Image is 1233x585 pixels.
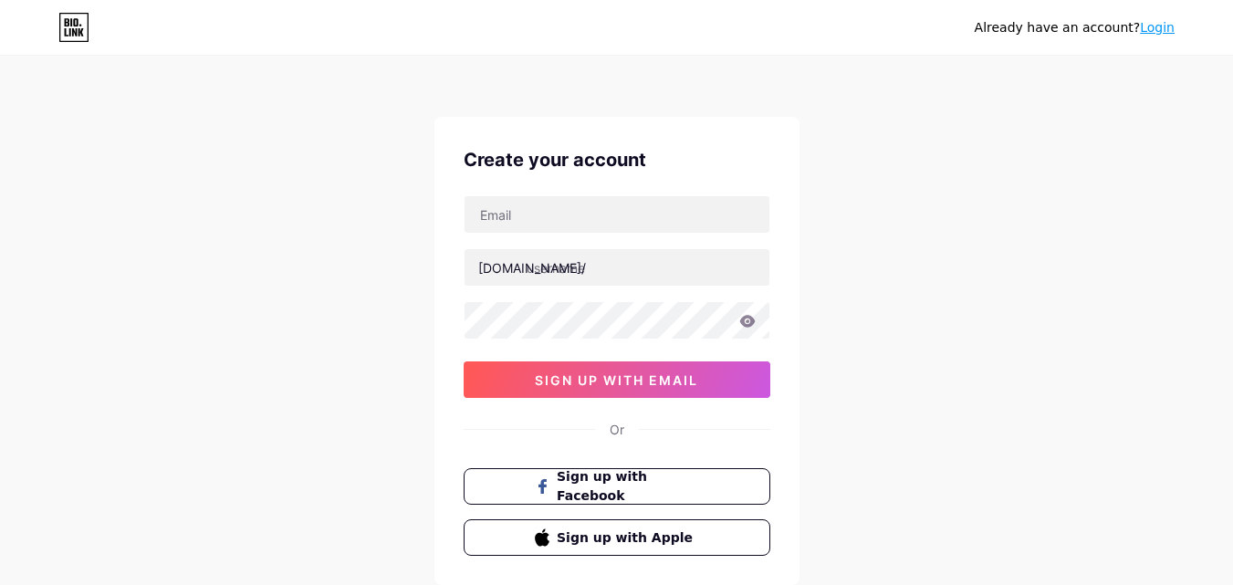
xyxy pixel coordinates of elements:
span: Sign up with Facebook [557,467,698,506]
button: Sign up with Facebook [464,468,770,505]
div: Or [610,420,624,439]
div: Create your account [464,146,770,173]
input: username [465,249,769,286]
button: sign up with email [464,361,770,398]
span: Sign up with Apple [557,528,698,548]
span: sign up with email [535,372,698,388]
div: [DOMAIN_NAME]/ [478,258,586,277]
button: Sign up with Apple [464,519,770,556]
a: Login [1140,20,1175,35]
div: Already have an account? [975,18,1175,37]
input: Email [465,196,769,233]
